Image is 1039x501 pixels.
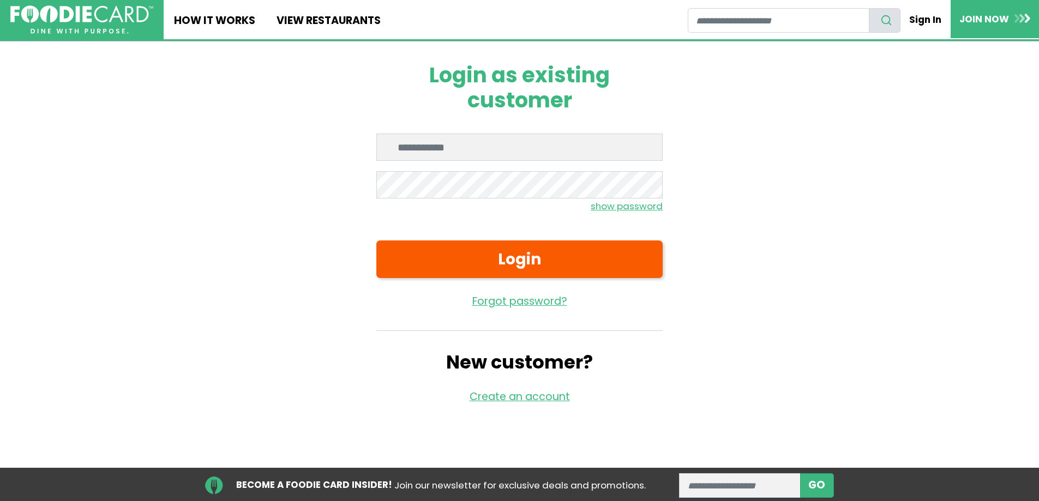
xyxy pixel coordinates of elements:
[688,8,869,33] input: restaurant search
[376,352,663,373] h2: New customer?
[236,478,392,491] strong: BECOME A FOODIE CARD INSIDER!
[679,473,801,498] input: enter email address
[10,5,153,34] img: FoodieCard; Eat, Drink, Save, Donate
[376,240,663,278] button: Login
[900,8,951,32] a: Sign In
[470,389,570,404] a: Create an account
[394,479,646,492] span: Join our newsletter for exclusive deals and promotions.
[869,8,900,33] button: search
[800,473,834,498] button: subscribe
[591,200,663,213] small: show password
[376,63,663,113] h1: Login as existing customer
[376,294,663,310] a: Forgot password?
